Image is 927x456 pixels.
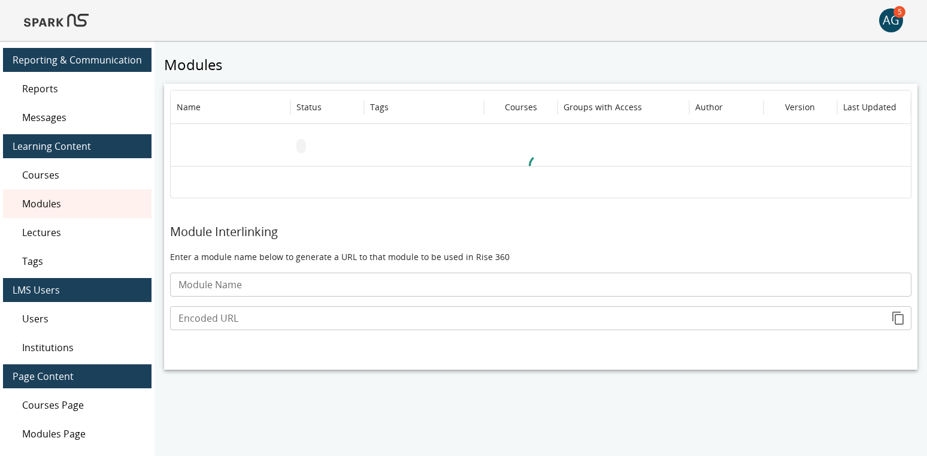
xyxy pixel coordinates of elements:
[843,101,896,114] h6: Last Updated
[3,74,152,103] div: Reports
[177,101,201,113] div: Name
[13,283,142,297] span: LMS Users
[13,369,142,383] span: Page Content
[3,103,152,132] div: Messages
[3,247,152,276] div: Tags
[13,53,142,67] span: Reporting & Communication
[296,101,322,113] div: Status
[3,419,152,448] div: Modules Page
[170,251,911,263] p: Enter a module name below to generate a URL to that module to be used in Rise 360
[3,218,152,247] div: Lectures
[505,101,537,113] div: Courses
[22,110,142,125] span: Messages
[22,197,142,211] span: Modules
[3,304,152,333] div: Users
[785,101,815,113] div: Version
[22,225,142,240] span: Lectures
[3,189,152,218] div: Modules
[22,427,142,441] span: Modules Page
[879,8,903,32] button: account of current user
[886,306,910,330] button: copy to clipboard
[695,101,723,113] div: Author
[22,254,142,268] span: Tags
[22,81,142,96] span: Reports
[13,139,142,153] span: Learning Content
[3,278,152,302] div: LMS Users
[3,48,152,72] div: Reporting & Communication
[22,340,142,355] span: Institutions
[564,101,642,114] h6: Groups with Access
[22,168,142,182] span: Courses
[3,391,152,419] div: Courses Page
[879,8,903,32] div: AG
[3,333,152,362] div: Institutions
[3,364,152,388] div: Page Content
[370,101,389,113] div: Tags
[24,6,89,35] img: Logo of SPARK at Stanford
[22,398,142,412] span: Courses Page
[164,55,917,74] h5: Modules
[170,222,911,241] h6: Module Interlinking
[3,161,152,189] div: Courses
[22,312,142,326] span: Users
[893,6,905,18] span: 5
[3,134,152,158] div: Learning Content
